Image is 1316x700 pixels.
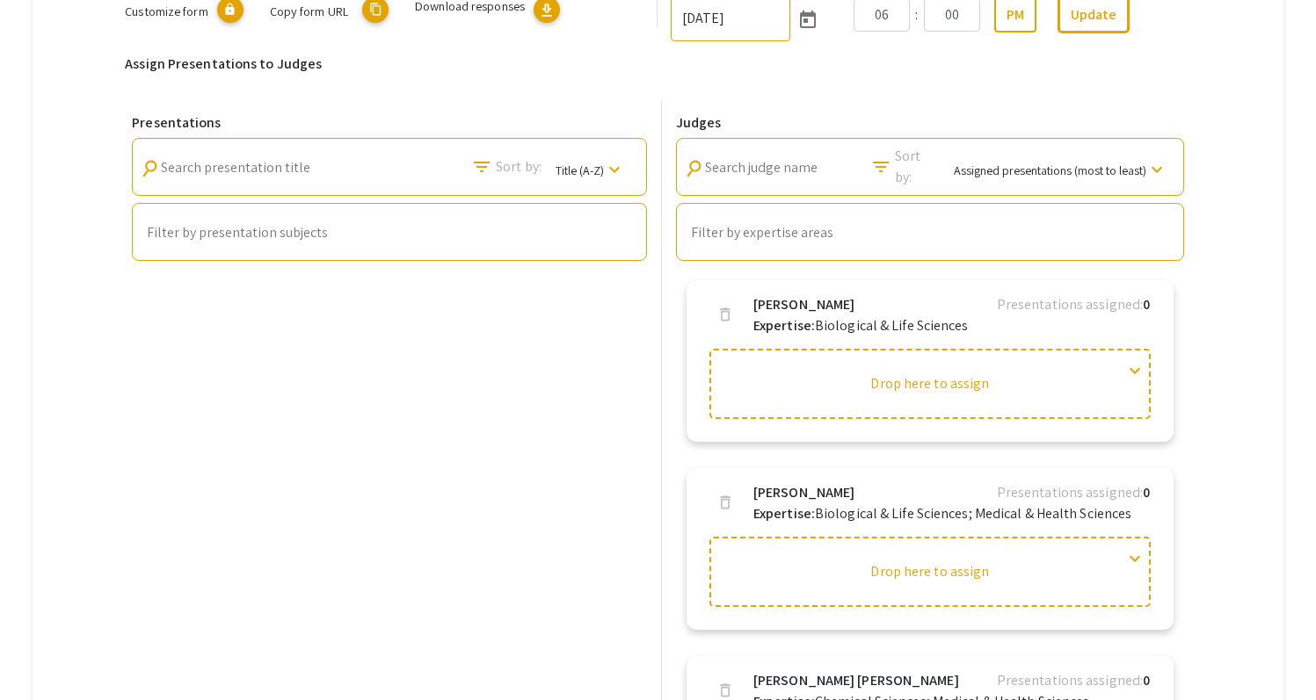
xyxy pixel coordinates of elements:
[753,482,854,503] b: [PERSON_NAME]
[556,162,604,177] span: Title (A-Z)
[870,156,891,177] mat-icon: Search
[753,503,1131,524] p: Biological & Life Sciences; Medical & Health Sciences
[910,4,924,25] div: :
[471,156,492,177] mat-icon: Search
[753,315,969,336] p: Biological & Life Sciences
[895,146,940,188] span: Sort by:
[716,306,734,323] span: delete
[270,3,348,19] span: Copy form URL
[691,221,1169,244] mat-chip-list: Auto complete
[147,221,632,244] mat-chip-list: Auto complete
[1143,483,1150,502] b: 0
[753,316,815,335] b: Expertise:
[716,494,734,511] span: delete
[997,483,1143,502] span: Presentations assigned:
[496,156,542,177] span: Sort by:
[132,114,647,131] h6: Presentations
[753,504,815,523] b: Expertise:
[1143,671,1150,689] b: 0
[538,2,556,19] span: download
[676,114,1184,131] h6: Judges
[708,486,743,521] button: delete
[997,671,1143,689] span: Presentations assigned:
[753,294,854,315] b: [PERSON_NAME]
[125,55,1191,72] h6: Assign Presentations to Judges
[954,162,1146,177] span: Assigned presentations (most to least)
[138,156,162,180] mat-icon: Search
[1124,360,1145,381] span: expand_more
[125,3,207,19] span: Customize form
[790,1,825,36] button: Open calendar
[997,295,1143,314] span: Presentations assigned:
[940,153,1176,186] button: Assigned presentations (most to least)
[1143,295,1150,314] b: 0
[682,156,706,180] mat-icon: Search
[753,670,959,691] b: [PERSON_NAME] [PERSON_NAME]
[542,153,639,186] button: Title (A-Z)
[1124,548,1145,569] span: expand_more
[604,159,625,180] mat-icon: keyboard_arrow_down
[13,621,75,687] iframe: Chat
[1146,159,1167,180] mat-icon: keyboard_arrow_down
[708,298,743,333] button: delete
[716,682,734,699] span: delete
